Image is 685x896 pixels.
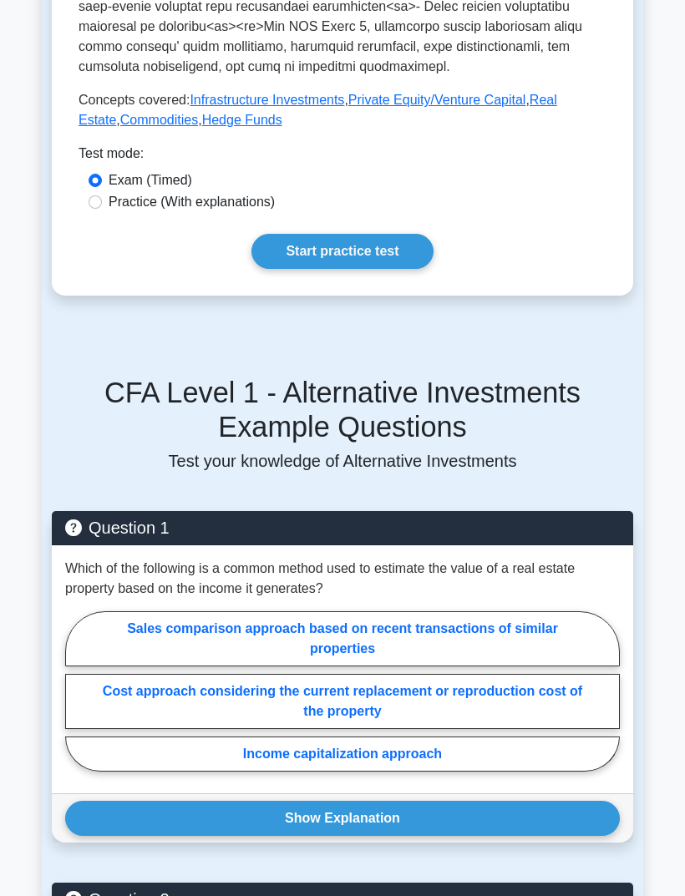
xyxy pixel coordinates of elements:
a: Commodities [120,113,198,127]
h5: CFA Level 1 - Alternative Investments Example Questions [52,376,633,444]
h5: Question 1 [65,518,620,538]
label: Exam (Timed) [109,170,192,190]
p: Concepts covered: , , , , [79,90,606,130]
label: Cost approach considering the current replacement or reproduction cost of the property [65,674,620,729]
p: Test your knowledge of Alternative Investments [52,451,633,471]
p: Which of the following is a common method used to estimate the value of a real estate property ba... [65,559,620,599]
button: Show Explanation [65,801,620,836]
div: Test mode: [79,144,606,170]
a: Infrastructure Investments [190,93,344,107]
label: Income capitalization approach [65,737,620,772]
label: Practice (With explanations) [109,192,275,212]
a: Start practice test [251,234,433,269]
label: Sales comparison approach based on recent transactions of similar properties [65,611,620,666]
a: Private Equity/Venture Capital [348,93,526,107]
a: Hedge Funds [202,113,282,127]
